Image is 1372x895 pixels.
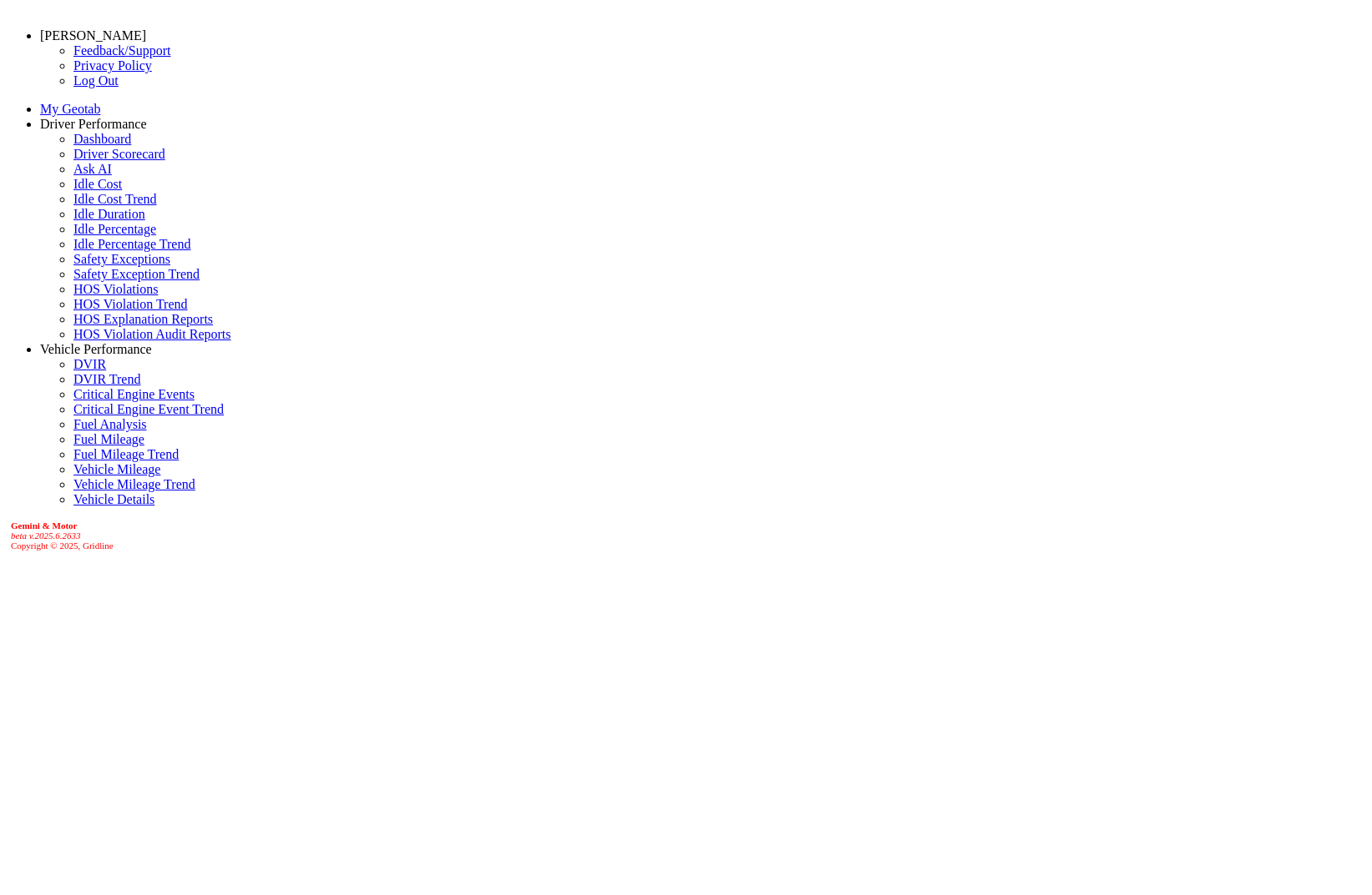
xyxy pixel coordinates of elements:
[40,28,146,43] a: [PERSON_NAME]
[73,207,145,221] a: Idle Duration
[73,222,156,236] a: Idle Percentage
[73,132,131,146] a: Dashboard
[73,252,170,266] a: Safety Exceptions
[73,267,200,281] a: Safety Exception Trend
[73,312,213,326] a: HOS Explanation Reports
[73,282,158,296] a: HOS Violations
[11,530,81,541] i: beta v.2025.6.2633
[73,477,195,491] a: Vehicle Mileage Trend
[73,73,119,88] a: Log Out
[11,520,1365,551] div: Copyright © 2025, Gridline
[73,192,157,206] a: Idle Cost Trend
[73,147,165,161] a: Driver Scorecard
[73,58,152,73] a: Privacy Policy
[73,237,190,251] a: Idle Percentage Trend
[73,462,160,476] a: Vehicle Mileage
[73,402,224,416] a: Critical Engine Event Trend
[40,102,100,116] a: My Geotab
[73,327,231,341] a: HOS Violation Audit Reports
[73,372,140,386] a: DVIR Trend
[73,357,106,371] a: DVIR
[73,492,154,506] a: Vehicle Details
[40,342,152,356] a: Vehicle Performance
[73,162,112,176] a: Ask AI
[11,520,77,530] b: Gemini & Motor
[73,43,170,58] a: Feedback/Support
[73,387,195,401] a: Critical Engine Events
[73,297,188,311] a: HOS Violation Trend
[73,432,144,446] a: Fuel Mileage
[40,117,147,131] a: Driver Performance
[73,417,147,431] a: Fuel Analysis
[73,447,179,461] a: Fuel Mileage Trend
[73,177,122,191] a: Idle Cost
